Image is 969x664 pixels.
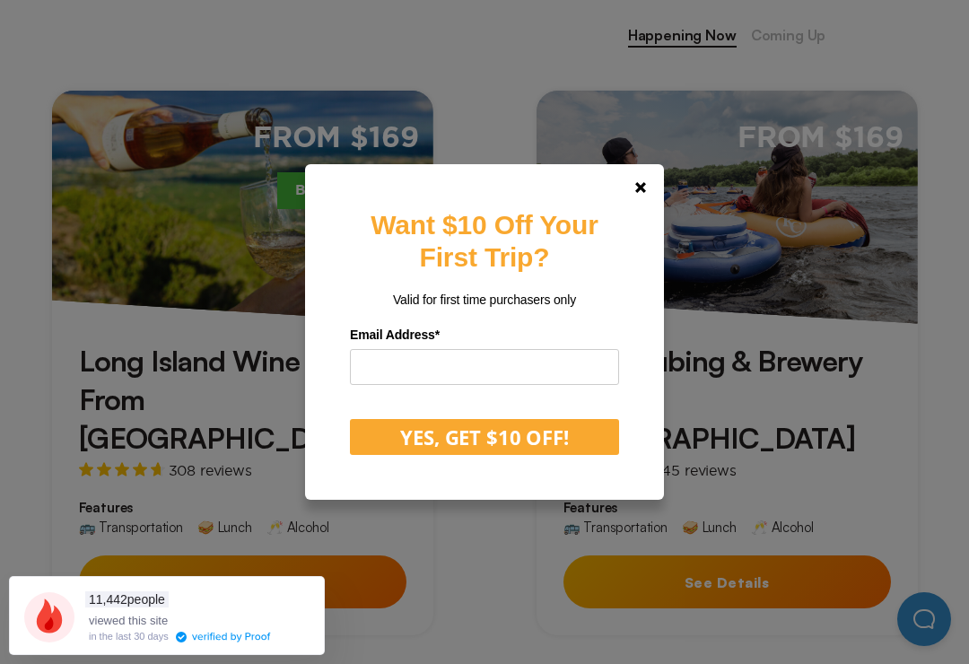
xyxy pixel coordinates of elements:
span: 11,442 [89,592,127,607]
span: Required [435,328,440,342]
a: Close [619,166,662,209]
span: people [85,591,169,607]
div: in the last 30 days [89,632,169,642]
button: YES, GET $10 OFF! [350,419,619,455]
label: Email Address [350,321,619,349]
span: viewed this site [89,614,168,627]
strong: Want $10 Off Your First Trip? [371,210,598,272]
span: Valid for first time purchasers only [393,293,576,307]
